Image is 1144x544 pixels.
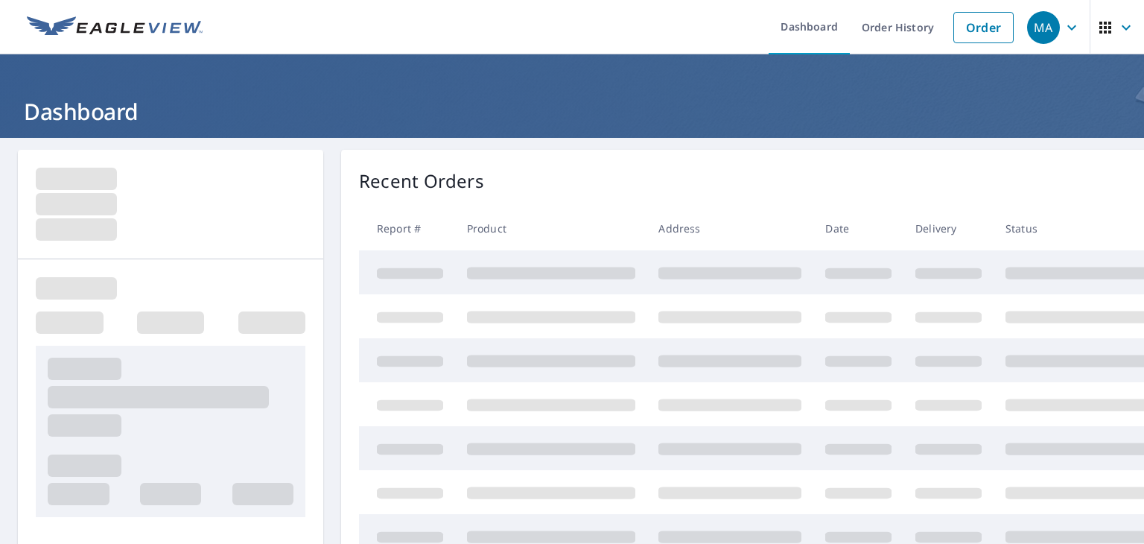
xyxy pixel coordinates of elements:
a: Order [953,12,1014,43]
th: Date [813,206,903,250]
h1: Dashboard [18,96,1126,127]
th: Address [646,206,813,250]
th: Product [455,206,647,250]
img: EV Logo [27,16,203,39]
div: MA [1027,11,1060,44]
th: Delivery [903,206,994,250]
th: Report # [359,206,455,250]
p: Recent Orders [359,168,484,194]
